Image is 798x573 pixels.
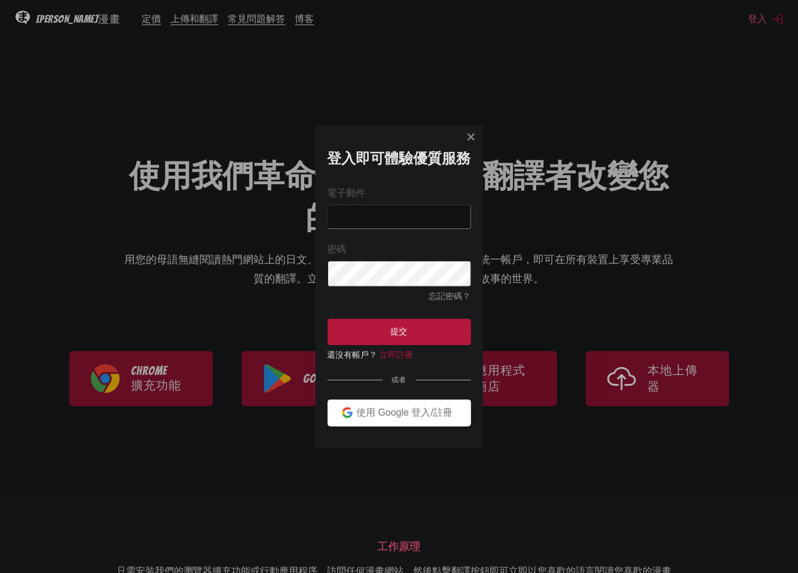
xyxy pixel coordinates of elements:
[380,350,414,359] a: 立即註冊
[356,407,452,417] font: 使用 Google 登入/註冊
[328,244,347,254] font: 密碼
[391,327,408,336] font: 提交
[328,188,366,198] font: 電子郵件
[316,125,483,447] div: 登入模式
[429,291,471,301] a: 忘記密碼？
[328,350,378,359] font: 還沒有帳戶？
[466,132,476,142] img: 關閉
[328,400,471,426] button: 使用 Google 登入/註冊
[342,407,353,418] img: google 標誌
[392,376,406,384] font: 或者
[328,319,471,345] button: 提交
[328,150,471,166] font: 登入即可體驗優質服務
